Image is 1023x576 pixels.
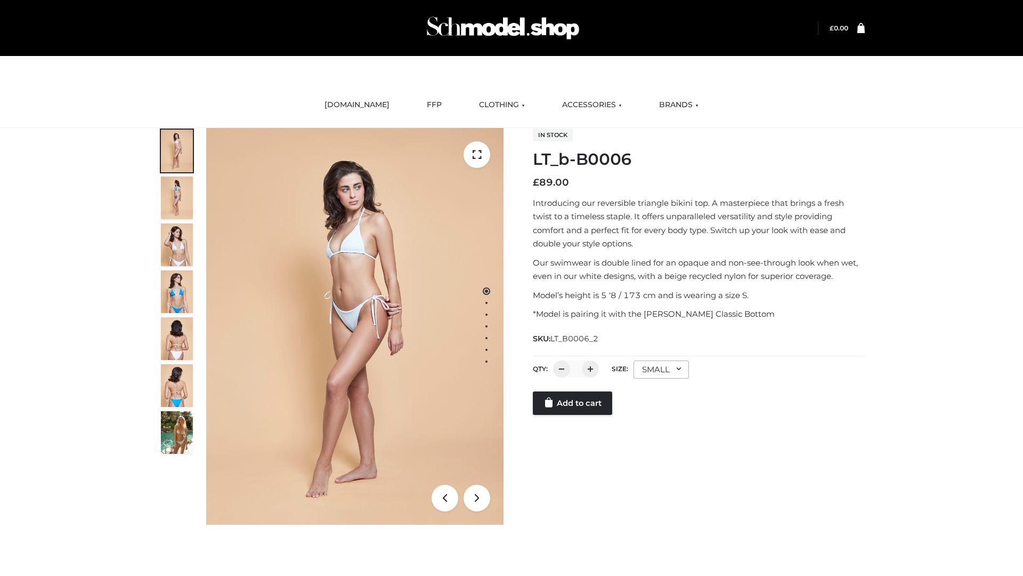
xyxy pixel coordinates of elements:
[612,365,628,373] label: Size:
[161,223,193,266] img: ArielClassicBikiniTop_CloudNine_AzureSky_OW114ECO_3-scaled.jpg
[550,334,598,343] span: LT_B0006_2
[471,93,533,117] a: CLOTHING
[161,130,193,172] img: ArielClassicBikiniTop_CloudNine_AzureSky_OW114ECO_1-scaled.jpg
[533,289,865,302] p: Model’s height is 5 ‘8 / 173 cm and is wearing a size S.
[161,270,193,313] img: ArielClassicBikiniTop_CloudNine_AzureSky_OW114ECO_4-scaled.jpg
[830,24,834,32] span: £
[423,7,583,49] img: Schmodel Admin 964
[161,364,193,407] img: ArielClassicBikiniTop_CloudNine_AzureSky_OW114ECO_8-scaled.jpg
[830,24,848,32] bdi: 0.00
[533,177,539,188] span: £
[533,150,865,169] h1: LT_b-B0006
[161,317,193,360] img: ArielClassicBikiniTop_CloudNine_AzureSky_OW114ECO_7-scaled.jpg
[533,365,548,373] label: QTY:
[533,256,865,283] p: Our swimwear is double lined for an opaque and non-see-through look when wet, even in our white d...
[419,93,450,117] a: FFP
[533,332,599,345] span: SKU:
[161,177,193,219] img: ArielClassicBikiniTop_CloudNine_AzureSky_OW114ECO_2-scaled.jpg
[316,93,397,117] a: [DOMAIN_NAME]
[533,177,569,188] bdi: 89.00
[533,196,865,251] p: Introducing our reversible triangle bikini top. A masterpiece that brings a fresh twist to a time...
[206,128,504,525] img: LT_b-B0006
[533,129,573,141] span: In stock
[161,411,193,454] img: Arieltop_CloudNine_AzureSky2.jpg
[533,307,865,321] p: *Model is pairing it with the [PERSON_NAME] Classic Bottom
[533,391,612,415] a: Add to cart
[830,24,848,32] a: £0.00
[554,93,630,117] a: ACCESSORIES
[651,93,707,117] a: BRANDS
[634,361,689,379] div: SMALL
